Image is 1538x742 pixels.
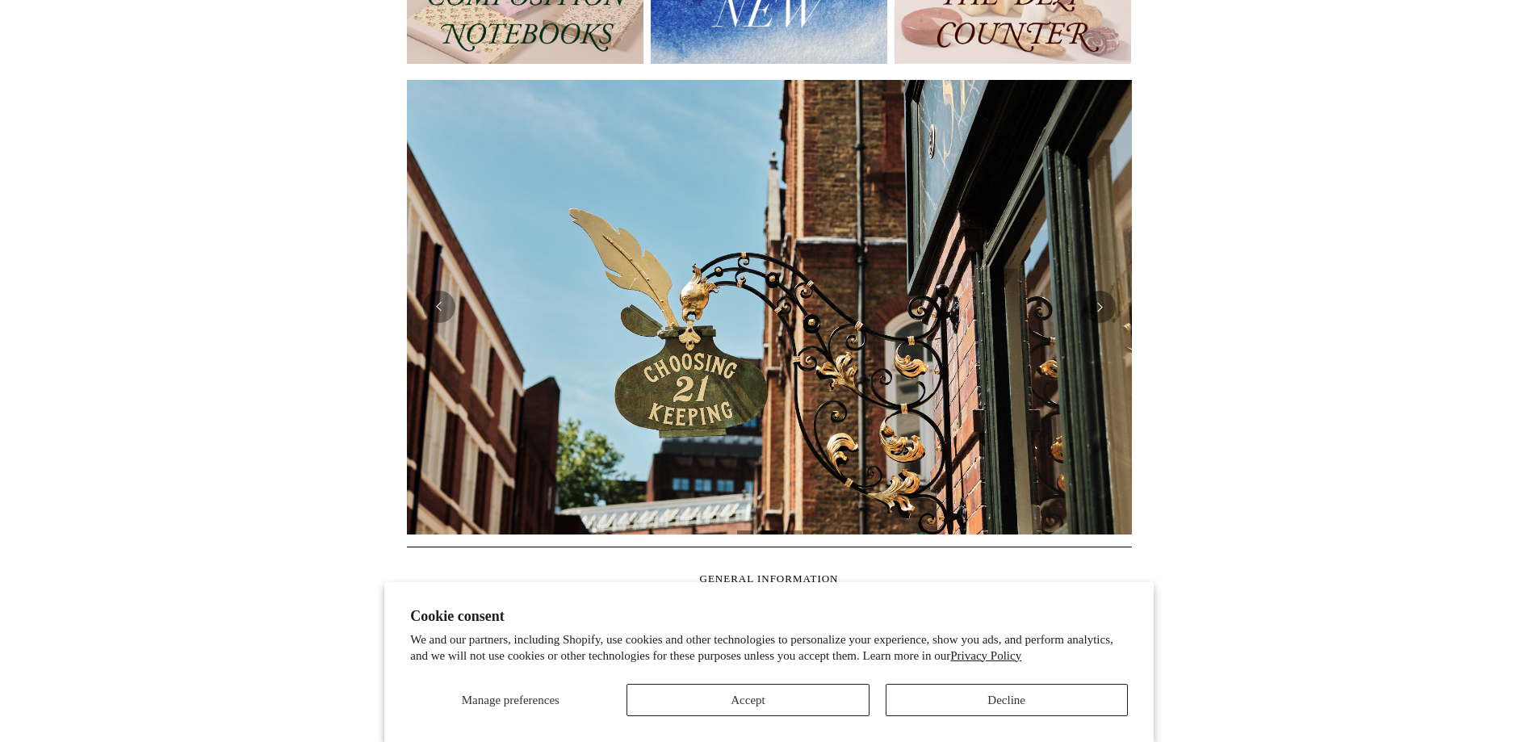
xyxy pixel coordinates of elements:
button: Page 3 [786,530,802,534]
button: Manage preferences [410,684,610,716]
span: GENERAL INFORMATION [700,572,839,585]
span: Manage preferences [462,694,559,706]
button: Page 2 [761,530,777,534]
a: Privacy Policy [950,649,1021,662]
button: Accept [627,684,869,716]
button: Next [1083,291,1116,323]
button: Previous [423,291,455,323]
button: Page 1 [737,530,753,534]
img: Copyright Choosing Keeping 20190711 LS Homepage 7.jpg__PID:4c49fdcc-9d5f-40e8-9753-f5038b35abb7 [407,80,1132,535]
button: Decline [886,684,1128,716]
p: We and our partners, including Shopify, use cookies and other technologies to personalize your ex... [410,632,1128,664]
h2: Cookie consent [410,608,1128,625]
